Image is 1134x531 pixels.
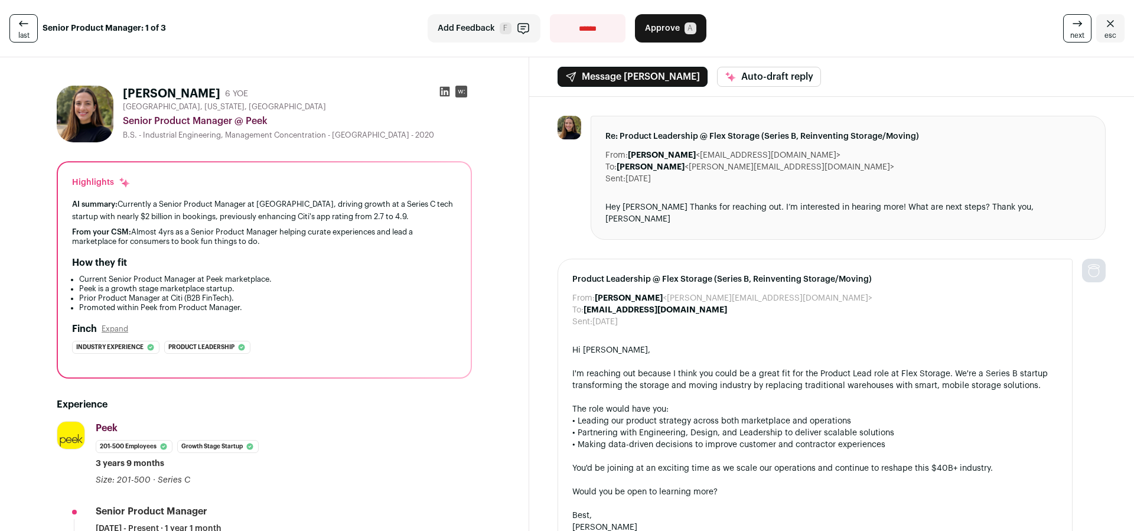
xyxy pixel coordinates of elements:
[158,476,190,484] span: Series C
[72,200,118,208] span: AI summary:
[225,88,248,100] div: 6 YOE
[123,86,220,102] h1: [PERSON_NAME]
[572,304,584,316] dt: To:
[79,275,457,284] li: Current Senior Product Manager at Peek marketplace.
[79,284,457,294] li: Peek is a growth stage marketplace startup.
[584,306,727,314] b: [EMAIL_ADDRESS][DOMAIN_NAME]
[102,324,128,334] button: Expand
[18,31,30,40] span: last
[1063,14,1091,43] a: next
[572,316,592,328] dt: Sent:
[572,273,1058,285] span: Product Leadership @ Flex Storage (Series B, Reinventing Storage/Moving)
[96,440,172,453] li: 201-500 employees
[79,294,457,303] li: Prior Product Manager at Citi (B2B FinTech).
[72,227,457,246] div: Almost 4yrs as a Senior Product Manager helping curate experiences and lead a marketplace for con...
[123,131,472,140] div: B.S. - Industrial Engineering, Management Concentration - [GEOGRAPHIC_DATA] - 2020
[605,161,617,173] dt: To:
[57,86,113,142] img: dded7cf0b6ea8289bc7ef0a1fc4c2a545f1902cfa9a874d2903ee3598506b82c.jpg
[1082,259,1106,282] img: nopic.png
[57,398,472,412] h2: Experience
[558,116,581,139] img: dded7cf0b6ea8289bc7ef0a1fc4c2a545f1902cfa9a874d2903ee3598506b82c.jpg
[605,149,628,161] dt: From:
[685,22,696,34] span: A
[645,22,680,34] span: Approve
[96,424,118,433] span: Peek
[1104,31,1116,40] span: esc
[595,294,663,302] b: [PERSON_NAME]
[96,458,164,470] span: 3 years 9 months
[617,161,894,173] dd: <[PERSON_NAME][EMAIL_ADDRESS][DOMAIN_NAME]>
[1070,31,1084,40] span: next
[153,474,155,486] span: ·
[57,422,84,449] img: fb5120c643739d53399c3cda224b147da78af4bf39b12b54fd35679fe71e2cac.jpg
[177,440,259,453] li: Growth Stage Startup
[605,173,625,185] dt: Sent:
[595,292,872,304] dd: <[PERSON_NAME][EMAIL_ADDRESS][DOMAIN_NAME]>
[72,322,97,336] h2: Finch
[428,14,540,43] button: Add Feedback F
[617,163,685,171] b: [PERSON_NAME]
[1096,14,1125,43] a: Close
[592,316,618,328] dd: [DATE]
[72,256,127,270] h2: How they fit
[572,292,595,304] dt: From:
[72,198,457,223] div: Currently a Senior Product Manager at [GEOGRAPHIC_DATA], driving growth at a Series C tech startu...
[9,14,38,43] a: last
[168,341,234,353] span: Product leadership
[43,22,166,34] strong: Senior Product Manager: 1 of 3
[96,476,151,484] span: Size: 201-500
[628,149,840,161] dd: <[EMAIL_ADDRESS][DOMAIN_NAME]>
[438,22,495,34] span: Add Feedback
[76,341,144,353] span: Industry experience
[500,22,511,34] span: F
[72,177,131,188] div: Highlights
[625,173,651,185] dd: [DATE]
[717,67,821,87] button: Auto-draft reply
[628,151,696,159] b: [PERSON_NAME]
[79,303,457,312] li: Promoted within Peek from Product Manager.
[558,67,708,87] button: Message [PERSON_NAME]
[605,201,1091,225] div: Hey [PERSON_NAME] Thanks for reaching out. I’m interested in hearing more! What are next steps? T...
[605,131,1091,142] span: Re: Product Leadership @ Flex Storage (Series B, Reinventing Storage/Moving)
[123,102,326,112] span: [GEOGRAPHIC_DATA], [US_STATE], [GEOGRAPHIC_DATA]
[635,14,706,43] button: Approve A
[72,228,131,236] span: From your CSM:
[96,505,207,518] div: Senior Product Manager
[123,114,472,128] div: Senior Product Manager @ Peek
